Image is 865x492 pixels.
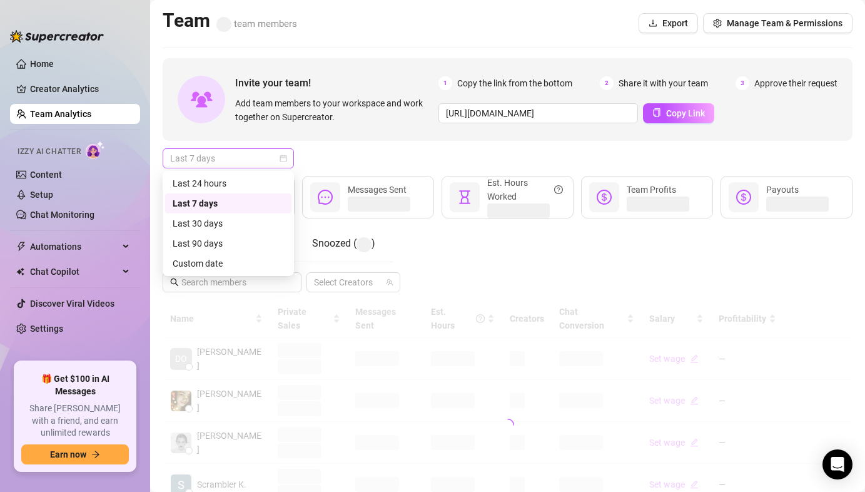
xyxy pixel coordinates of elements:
span: message [318,190,333,205]
a: Content [30,170,62,180]
span: 2 [600,76,614,90]
a: Settings [30,324,63,334]
span: team [386,279,393,286]
span: 3 [736,76,749,90]
span: Approve their request [754,76,837,90]
button: Export [639,13,698,33]
a: Discover Viral Videos [30,299,114,309]
div: Custom date [173,257,284,270]
span: 🎁 Get $100 in AI Messages [21,373,129,397]
div: Last 7 days [173,197,284,210]
span: team members [216,18,297,29]
a: Chat Monitoring [30,210,94,220]
div: Last 24 hours [173,177,284,190]
button: Earn nowarrow-right [21,444,129,464]
a: Team Analytics [30,109,91,119]
a: Home [30,59,54,69]
span: setting [713,19,722,28]
span: download [649,19,657,28]
button: Copy Link [643,103,714,123]
span: dollar-circle [736,190,751,205]
span: Copy Link [666,108,705,118]
h2: Team [163,9,297,33]
span: Share it with your team [619,76,708,90]
span: Izzy AI Chatter [18,146,81,158]
span: arrow-right [91,450,100,459]
span: Snoozed ( ) [312,237,375,249]
img: Chat Copilot [16,267,24,276]
div: Open Intercom Messenger [822,449,852,479]
button: Manage Team & Permissions [703,13,852,33]
span: Chat Copilot [30,262,119,282]
div: Last 30 days [165,213,291,233]
div: Last 90 days [165,233,291,254]
span: hourglass [457,190,472,205]
div: Last 30 days [173,217,284,230]
div: Custom date [165,254,291,274]
span: Copy the link from the bottom [457,76,572,90]
span: Manage Team & Permissions [727,18,842,28]
span: Team Profits [627,185,676,195]
span: Export [662,18,688,28]
div: Last 24 hours [165,173,291,193]
span: dollar-circle [597,190,612,205]
img: AI Chatter [86,141,105,159]
span: copy [652,108,661,117]
span: question-circle [554,176,563,203]
div: Last 7 days [165,193,291,213]
span: Payouts [766,185,799,195]
div: Est. Hours Worked [487,176,563,203]
span: search [170,278,179,287]
a: Creator Analytics [30,79,130,99]
div: Last 90 days [173,237,284,250]
span: Automations [30,237,119,257]
span: calendar [280,155,287,162]
img: logo-BBDzfeDw.svg [10,30,104,43]
input: Search members [181,275,284,289]
span: Last 7 days [170,149,286,168]
span: thunderbolt [16,242,26,252]
span: Messages Sent [348,185,407,195]
span: Share [PERSON_NAME] with a friend, and earn unlimited rewards [21,402,129,439]
a: Setup [30,190,53,200]
span: loading [501,419,513,431]
span: Invite your team! [235,75,438,91]
span: Earn now [50,449,86,459]
span: Add team members to your workspace and work together on Supercreator. [235,96,433,124]
span: 1 [438,76,452,90]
